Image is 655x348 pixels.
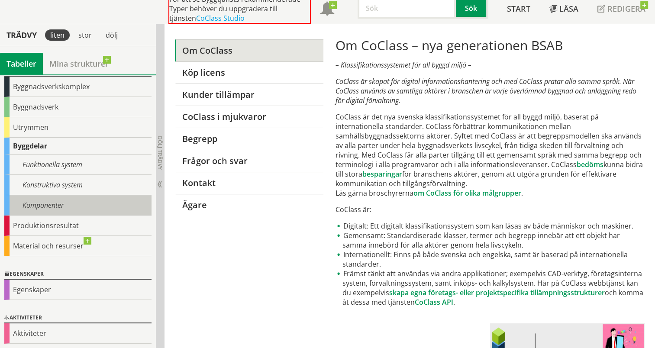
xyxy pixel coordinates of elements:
[577,160,603,169] a: bedöms
[4,117,152,138] div: Utrymmen
[336,221,645,231] li: Digitalt: Ett digitalt klassifikationssystem som kan läsas av både människor och maskiner.
[362,169,402,179] a: besparingar
[156,136,164,170] span: Dölj trädvy
[4,77,152,97] div: Byggnadsverkskomplex
[73,29,97,41] div: stor
[320,3,334,16] span: Notifikationer
[4,138,152,155] div: Byggdelar
[175,172,324,194] a: Kontakt
[175,84,324,106] a: Kunder tillämpar
[336,38,645,53] h1: Om CoClass – nya generationen BSAB
[175,39,324,61] a: Om CoClass
[507,3,530,14] span: Start
[175,194,324,216] a: Ägare
[4,175,152,195] div: Konstruktiva system
[336,205,645,214] p: CoClass är:
[4,313,152,323] div: Aktiviteter
[45,29,70,41] div: liten
[175,61,324,84] a: Köp licens
[336,77,636,105] em: CoClass är skapat för digital informationshantering och med CoClass pratar alla samma språk. När ...
[175,150,324,172] a: Frågor och svar
[175,128,324,150] a: Begrepp
[4,269,152,280] div: Egenskaper
[100,29,123,41] div: dölj
[413,188,521,198] a: om CoClass för olika målgrupper
[4,216,152,236] div: Produktionsresultat
[336,112,645,198] p: CoClass är det nya svenska klassifikationssystemet för all byggd miljö, baserat på internationell...
[559,3,578,14] span: Läsa
[336,60,471,70] em: – Klassifikationssystemet för all byggd miljö –
[196,13,245,23] a: CoClass Studio
[4,195,152,216] div: Komponenter
[336,231,645,250] li: Gemensamt: Standardiserade klasser, termer och begrepp innebär att ett objekt har samma innebörd ...
[4,236,152,256] div: Material och resurser
[336,250,645,269] li: Internationellt: Finns på både svenska och engelska, samt är baserad på internationella standarder.
[4,280,152,300] div: Egenskaper
[4,155,152,175] div: Funktionella system
[415,297,453,307] a: CoClass API
[607,3,645,14] span: Redigera
[4,97,152,117] div: Byggnadsverk
[175,106,324,128] a: CoClass i mjukvaror
[43,53,115,74] a: Mina strukturer
[336,269,645,307] li: Främst tänkt att användas via andra applikationer; exempelvis CAD-verktyg, företagsinterna system...
[4,323,152,344] div: Aktiviteter
[2,30,42,40] div: Trädvy
[389,288,605,297] a: skapa egna företags- eller projektspecifika tillämpningsstrukturer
